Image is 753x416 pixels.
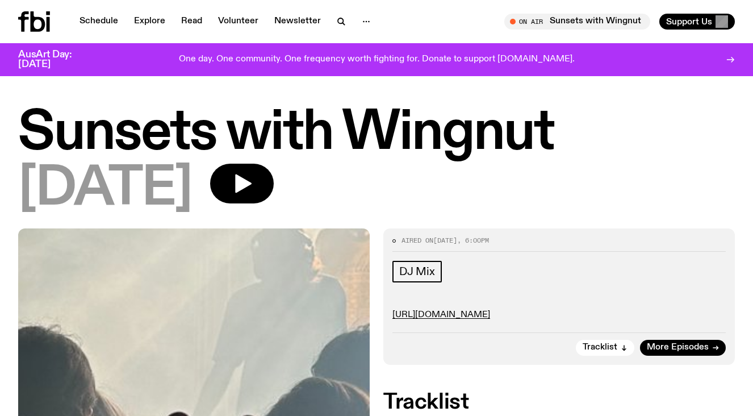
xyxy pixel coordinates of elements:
span: [DATE] [433,236,457,245]
p: One day. One community. One frequency worth fighting for. Donate to support [DOMAIN_NAME]. [179,55,575,65]
a: Read [174,14,209,30]
span: More Episodes [647,343,709,352]
a: [URL][DOMAIN_NAME] [392,310,490,319]
a: More Episodes [640,340,726,356]
button: Tracklist [576,340,634,356]
a: Newsletter [267,14,328,30]
a: DJ Mix [392,261,442,282]
a: Explore [127,14,172,30]
h2: Tracklist [383,392,735,413]
a: Volunteer [211,14,265,30]
span: Support Us [666,16,712,27]
span: Aired on [401,236,433,245]
span: Tracklist [583,343,617,352]
button: Support Us [659,14,735,30]
h1: Sunsets with Wingnut [18,108,735,159]
button: On AirSunsets with Wingnut [504,14,650,30]
h3: AusArt Day: [DATE] [18,50,91,69]
span: DJ Mix [399,265,435,278]
a: Schedule [73,14,125,30]
span: , 6:00pm [457,236,489,245]
span: [DATE] [18,164,192,215]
